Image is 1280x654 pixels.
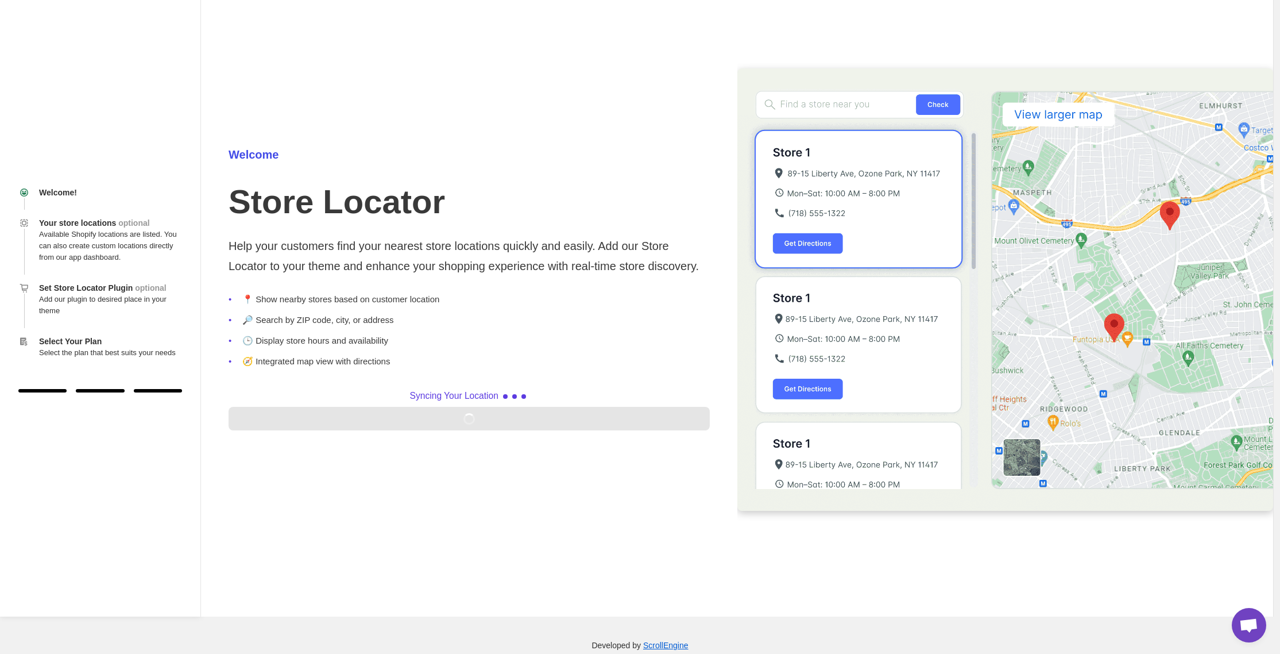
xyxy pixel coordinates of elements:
p: Add our plugin to desired place in your theme [39,294,182,317]
li: 📍 Show nearby stores based on customer location [229,294,710,305]
p: Help your customers find your nearest store locations quickly and easily. Add our Store Locator t... [229,236,710,276]
h1: Store Locator [229,179,710,225]
h4: Welcome! [39,187,77,198]
p: Available Shopify locations are listed. You can also create custom locations directly from our ap... [39,229,182,263]
h4: Your store locations [39,217,182,229]
button: Processing... [229,407,710,430]
span: Syncing Your Location [410,390,498,402]
p: Welcome [229,149,710,160]
h4: Select Your Plan [39,336,176,347]
a: ScrollEngine [643,641,689,650]
li: 🕒 Display store hours and availability [229,335,710,347]
p: Select the plan that best suits your needs [39,347,176,359]
li: 🔎 Search by ZIP code, city, or address [229,314,710,326]
a: Open chat [1232,608,1266,643]
h4: Set Store Locator Plugin [39,282,182,294]
li: 🧭 Integrated map view with directions [229,356,710,367]
p: Developed by [591,640,688,651]
span: optional [118,218,149,228]
span: optional [135,283,166,293]
img: onboarding [737,68,1274,511]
